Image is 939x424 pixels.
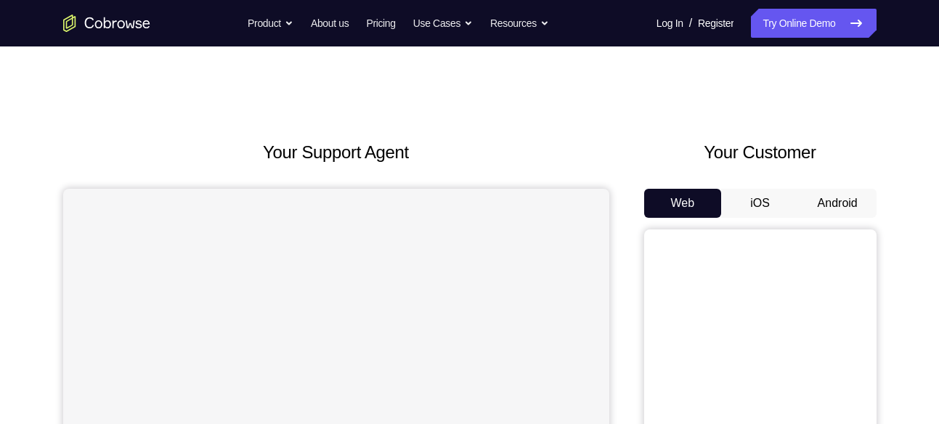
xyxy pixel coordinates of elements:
[644,139,877,166] h2: Your Customer
[657,9,683,38] a: Log In
[751,9,876,38] a: Try Online Demo
[644,189,722,218] button: Web
[311,9,349,38] a: About us
[63,15,150,32] a: Go to the home page
[698,9,733,38] a: Register
[689,15,692,32] span: /
[721,189,799,218] button: iOS
[413,9,473,38] button: Use Cases
[366,9,395,38] a: Pricing
[799,189,877,218] button: Android
[490,9,549,38] button: Resources
[248,9,293,38] button: Product
[63,139,609,166] h2: Your Support Agent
